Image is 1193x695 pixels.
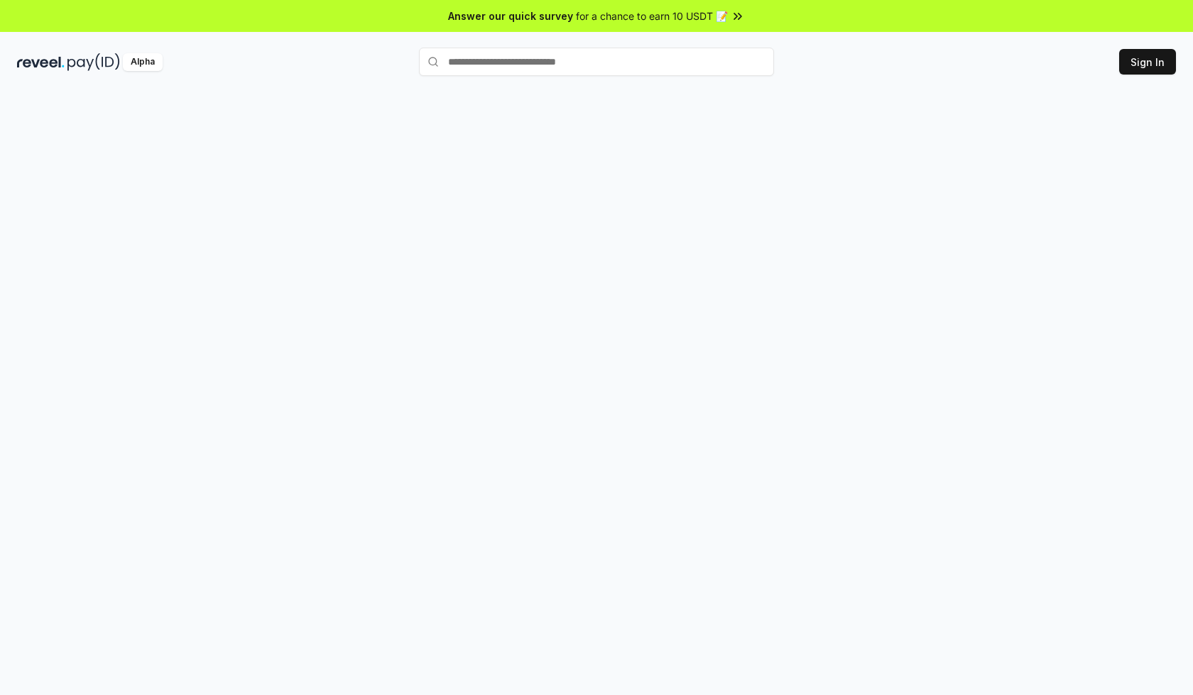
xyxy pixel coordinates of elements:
[123,53,163,71] div: Alpha
[67,53,120,71] img: pay_id
[1119,49,1176,75] button: Sign In
[448,9,573,23] span: Answer our quick survey
[576,9,728,23] span: for a chance to earn 10 USDT 📝
[17,53,65,71] img: reveel_dark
